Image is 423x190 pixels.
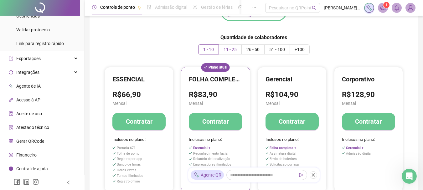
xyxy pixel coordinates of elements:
div: Financeiro diz… [5,40,210,55]
span: left [66,180,71,185]
div: Atenção! O chat será encerrado automaticamente pelo sistema em alguns minutos por inatividade. [5,104,178,124]
span: Gerar QRCode [16,139,44,144]
span: Relatório de localização [193,157,230,161]
span: instagram [33,179,39,185]
span: facebook [14,179,20,185]
span: check [266,157,269,161]
span: Essencial + [193,146,210,150]
div: Financeiro diz… [5,54,210,104]
span: check [112,168,116,172]
img: Profile image for Ana [18,3,28,13]
span: +100 [295,47,305,52]
span: check [342,151,345,155]
span: check [266,163,269,166]
span: check [266,151,269,155]
img: 91239 [406,3,415,13]
span: Envio de holerites [270,157,297,161]
span: 11 - 25 [224,47,237,52]
span: 51 - 100 [269,47,285,52]
h4: Contratar [126,117,152,126]
h3: R$83,90 [189,90,242,100]
span: Financeiro [16,152,37,157]
div: Ana diz… [5,104,210,124]
h4: Corporativo [342,75,395,84]
div: Ana diz… [5,124,210,164]
div: Olá! Meu nome é [PERSON_NAME] e estou aqui para te ajudar 😄Verifiquei que seu plano atende de 1 a... [5,14,178,40]
span: sun [193,5,197,9]
span: check [189,168,192,172]
span: Admissão digital [346,151,372,156]
span: Registro offline [117,179,140,183]
iframe: Intercom live chat [402,169,417,184]
span: check [112,146,116,150]
span: Inclusos no plano: [189,136,242,143]
span: Ocorrências [16,13,40,18]
h3: R$128,90 [342,90,395,100]
span: file-done [147,5,151,9]
div: Agente QR [191,170,224,180]
span: sync [9,70,13,74]
div: Para o porte da sua empresa, recomendo o plano Gerencial, ele é só R$ 21,00 mais caro que o plano... [5,54,178,99]
span: Exportações [16,56,41,61]
span: 1 - 10 [203,47,214,52]
button: go back [4,3,16,14]
span: Solicitação por app [270,162,299,167]
span: Acesso à API [16,97,42,102]
span: [PERSON_NAME] - [PERSON_NAME] [324,4,360,11]
span: linkedin [23,179,29,185]
span: Controle de ponto [100,5,135,10]
span: send [299,173,303,177]
div: Verifiquei que seu plano atende de 1 a 10 colaboradores e já atingiu o limite [10,23,173,36]
button: Contratar [342,113,395,130]
span: check [189,163,192,166]
span: Integrações [16,70,39,75]
span: Inclusos no plano: [266,136,319,143]
span: Assinatura digital [270,151,297,156]
span: Central de ajuda [16,166,48,171]
span: check [112,174,116,177]
h3: R$66,90 [112,90,166,100]
span: Agente de IA [16,84,41,89]
h4: Gerencial [266,75,319,84]
span: check [189,151,192,155]
span: check [189,146,192,150]
span: api [9,98,13,102]
span: search [312,6,317,10]
span: Turnos ilimitados [117,174,143,178]
h3: R$104,90 [266,90,319,100]
span: Registro por app [117,157,142,161]
span: 1 [385,3,388,7]
span: dollar [9,153,13,157]
span: dashboard [238,5,243,9]
div: Atenção! O chat será encerrado automaticamente pelo sistema em alguns minutos por inatividade. [10,108,173,120]
span: check [189,157,192,161]
span: Empregadores ilimitados [193,162,231,167]
h1: Ana [30,3,40,8]
h4: Contratar [355,117,382,126]
span: solution [9,125,13,130]
span: Horas extras [117,168,137,172]
span: Folha completa + [270,146,296,150]
span: check [112,157,116,161]
img: sparkle-icon.fc2bf0ac1784a2077858766a79e2daf3.svg [193,172,199,178]
span: Mensal [189,100,242,107]
span: check [204,65,208,69]
h4: FOLHA COMPLETA [189,75,242,84]
div: O ticket será encerrado por inatividade. Caso ainda tenha dúvidas, ou precise de qualquer suporte... [10,128,173,146]
span: Mensal [266,100,319,107]
span: Portaria 671 [117,146,136,150]
span: Plano atual [201,63,230,72]
span: check [342,146,345,150]
span: 26 - 50 [246,47,260,52]
span: audit [9,111,13,116]
span: Aceite de uso [16,111,42,116]
button: Contratar [266,113,319,130]
span: Reconhecimento facial [193,151,229,156]
div: O ticket será encerrado por inatividade. Caso ainda tenha dúvidas, ou precise de qualquer suporte... [5,124,178,150]
span: Inclusos no plano: [342,136,395,143]
div: Para o porte da sua empresa, recomendo o plano Gerencial, ele é só R$ 21,00 mais caro que o plano... [10,58,173,95]
span: check [266,146,269,150]
span: Inclusos no plano: [112,136,166,143]
div: Para cadastrar novos colaboradores, é necessário realizar um upgrade [10,44,165,50]
span: Banco de horas [117,162,141,167]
